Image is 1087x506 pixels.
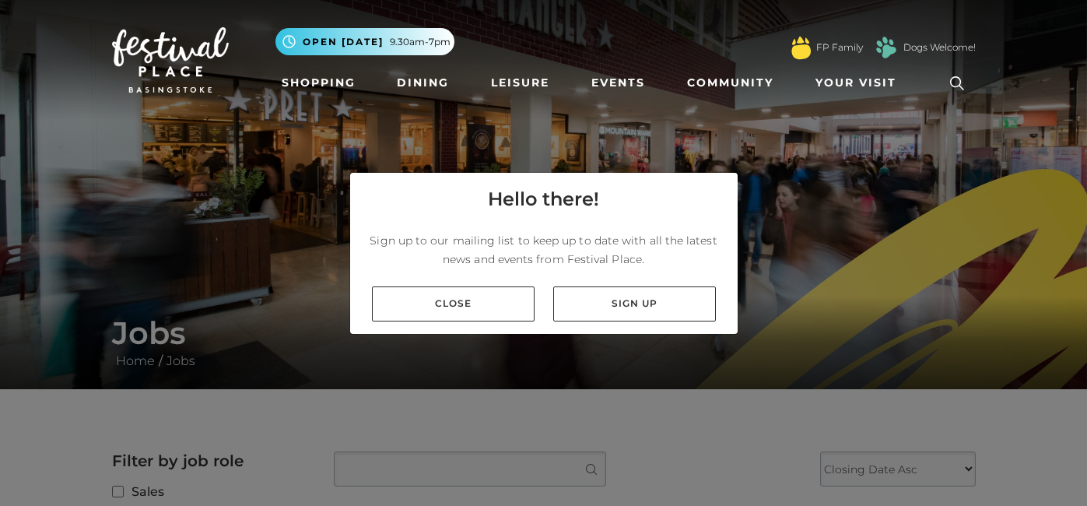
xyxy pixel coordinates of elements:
[681,69,780,97] a: Community
[303,35,384,49] span: Open [DATE]
[390,35,451,49] span: 9.30am-7pm
[275,28,454,55] button: Open [DATE] 9.30am-7pm
[112,27,229,93] img: Festival Place Logo
[809,69,910,97] a: Your Visit
[485,69,556,97] a: Leisure
[585,69,651,97] a: Events
[372,286,535,322] a: Close
[488,185,599,213] h4: Hello there!
[363,231,725,269] p: Sign up to our mailing list to keep up to date with all the latest news and events from Festival ...
[903,40,976,54] a: Dogs Welcome!
[275,69,362,97] a: Shopping
[816,40,863,54] a: FP Family
[391,69,455,97] a: Dining
[815,75,896,91] span: Your Visit
[553,286,716,322] a: Sign up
